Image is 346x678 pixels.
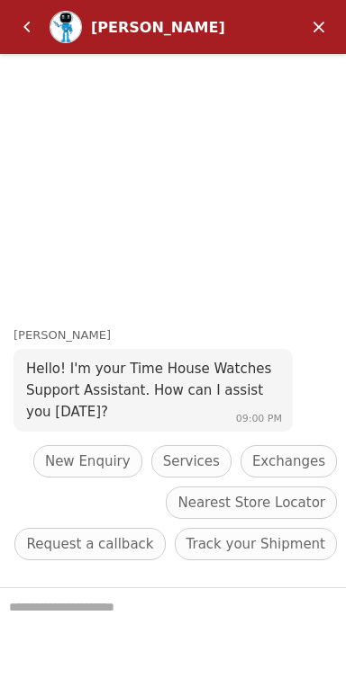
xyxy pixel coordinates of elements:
[151,445,232,477] div: Services
[26,533,153,555] span: Request a callback
[14,528,165,560] div: Request a callback
[9,9,45,45] em: Back
[91,19,245,36] div: [PERSON_NAME]
[166,486,337,519] div: Nearest Store Locator
[45,451,131,472] span: New Enquiry
[175,528,337,560] div: Track your Shipment
[236,413,282,424] span: 09:00 PM
[252,451,325,472] span: Exchanges
[33,445,142,477] div: New Enquiry
[26,361,271,420] span: Hello! I'm your Time House Watches Support Assistant. How can I assist you [DATE]?
[50,12,81,42] img: Profile picture of Zoe
[178,492,325,513] span: Nearest Store Locator
[163,451,220,472] span: Services
[187,533,325,555] span: Track your Shipment
[241,445,337,477] div: Exchanges
[14,326,346,345] div: [PERSON_NAME]
[301,9,337,45] em: Minimize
